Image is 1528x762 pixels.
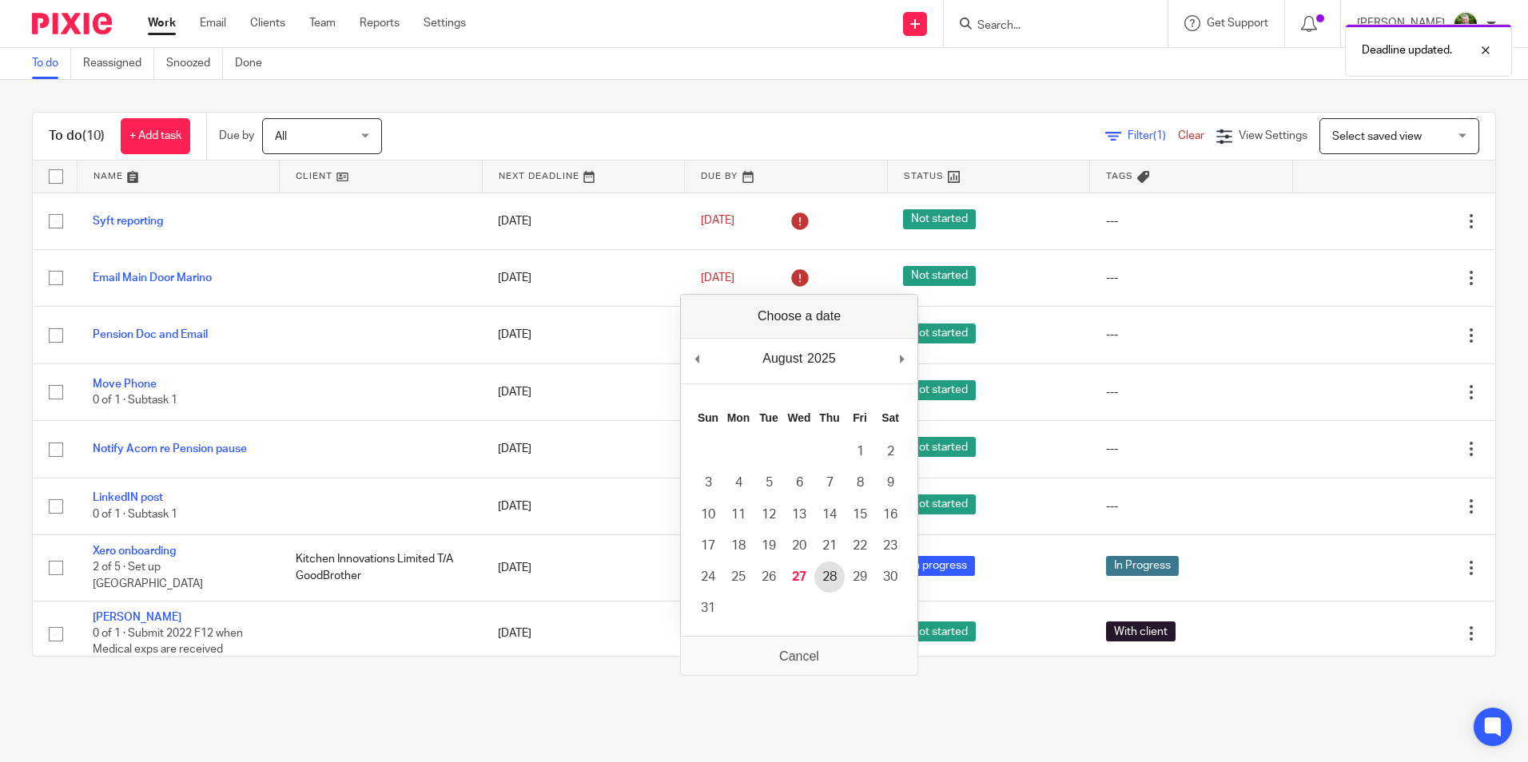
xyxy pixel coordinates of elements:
h1: To do [49,128,105,145]
button: 24 [693,562,723,593]
a: [PERSON_NAME] [93,612,181,623]
td: [DATE] [482,249,685,306]
a: Done [235,48,274,79]
abbr: Tuesday [759,411,778,424]
a: To do [32,48,71,79]
a: Settings [424,15,466,31]
a: Reassigned [83,48,154,79]
span: In Progress [1106,556,1179,576]
button: 28 [814,562,845,593]
button: 16 [875,499,905,530]
a: Notify Acorn re Pension pause [93,443,247,454]
a: Xero onboarding [93,546,176,557]
button: 18 [723,530,754,562]
button: 31 [693,593,723,624]
div: --- [1106,498,1277,514]
button: 3 [693,467,723,498]
button: 23 [875,530,905,562]
span: Not started [903,266,976,286]
img: Pixie [32,13,112,34]
td: [DATE] [482,307,685,363]
button: 15 [845,499,875,530]
abbr: Thursday [819,411,839,424]
td: [DATE] [482,535,685,601]
span: Not started [903,494,976,514]
abbr: Saturday [881,411,899,424]
div: --- [1106,213,1277,229]
button: 11 [723,499,754,530]
div: August [760,347,805,371]
a: Email Main Door Marino [93,272,212,284]
span: 0 of 1 · Submit 2022 F12 when Medical exps are received [93,628,243,656]
td: [DATE] [482,192,685,249]
button: Next Month [893,347,909,371]
a: Syft reporting [93,216,163,227]
button: 30 [875,562,905,593]
td: [DATE] [482,478,685,534]
a: Pension Doc and Email [93,329,208,340]
span: [DATE] [701,272,734,284]
a: Clients [250,15,285,31]
a: LinkedIN post [93,492,163,503]
div: --- [1106,327,1277,343]
button: 22 [845,530,875,562]
td: [DATE] [482,601,685,666]
abbr: Monday [727,411,750,424]
span: All [275,131,287,142]
span: Tags [1106,172,1133,181]
abbr: Wednesday [787,411,810,424]
div: 2025 [805,347,838,371]
span: (1) [1153,130,1166,141]
span: Filter [1128,130,1178,141]
span: Not started [903,621,976,641]
span: [DATE] [701,216,734,227]
button: 29 [845,562,875,593]
a: Work [148,15,176,31]
span: 2 of 5 · Set up [GEOGRAPHIC_DATA] [93,562,203,590]
span: Not started [903,437,976,457]
a: Team [309,15,336,31]
button: 1 [845,436,875,467]
button: 7 [814,467,845,498]
button: 25 [723,562,754,593]
button: 21 [814,530,845,562]
td: [DATE] [482,363,685,420]
button: 19 [754,530,784,562]
div: --- [1106,270,1277,286]
button: Previous Month [689,347,705,371]
button: 5 [754,467,784,498]
button: 6 [784,467,814,498]
span: Not started [903,323,976,343]
span: Select saved view [1332,131,1422,142]
img: download.png [1453,11,1478,37]
abbr: Sunday [698,411,718,424]
div: --- [1106,384,1277,400]
a: Snoozed [166,48,223,79]
button: 17 [693,530,723,562]
a: + Add task [121,118,190,154]
button: 14 [814,499,845,530]
span: 0 of 1 · Subtask 1 [93,395,177,406]
td: [DATE] [482,421,685,478]
button: 2 [875,436,905,467]
button: 10 [693,499,723,530]
button: 4 [723,467,754,498]
div: --- [1106,441,1277,457]
span: Not started [903,209,976,229]
p: Due by [219,128,254,144]
button: 26 [754,562,784,593]
p: Deadline updated. [1362,42,1452,58]
span: In progress [903,556,975,576]
span: Not started [903,380,976,400]
a: Email [200,15,226,31]
span: View Settings [1239,130,1307,141]
a: Reports [360,15,400,31]
button: 8 [845,467,875,498]
a: Move Phone [93,379,157,390]
button: 9 [875,467,905,498]
button: 27 [784,562,814,593]
button: 20 [784,530,814,562]
button: 12 [754,499,784,530]
abbr: Friday [853,411,867,424]
td: Kitchen Innovations Limited T/A GoodBrother [280,535,483,601]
